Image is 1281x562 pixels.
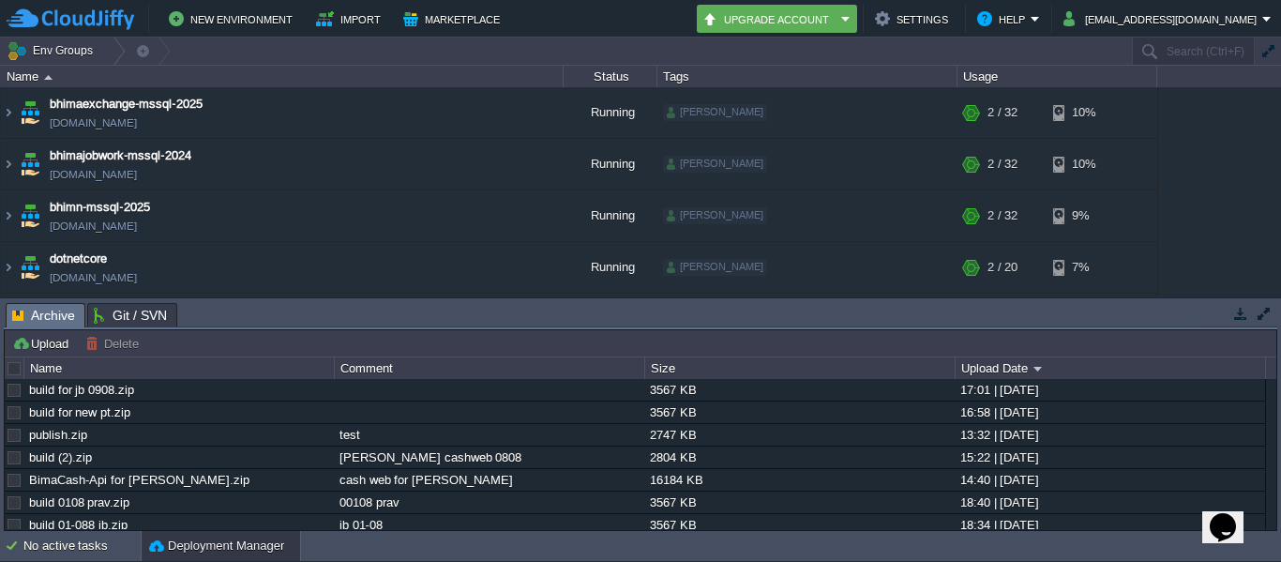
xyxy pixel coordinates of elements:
button: Help [977,8,1031,30]
div: 15:22 | [DATE] [956,447,1264,468]
div: 13:32 | [DATE] [956,424,1264,446]
a: [DOMAIN_NAME] [50,268,137,287]
iframe: chat widget [1202,487,1262,543]
a: build 0108 prav.zip [29,495,129,509]
div: [PERSON_NAME] [663,207,767,224]
a: BimaCash-Api for [PERSON_NAME].zip [29,473,249,487]
div: Upload Date [957,357,1265,379]
img: AMDAwAAAACH5BAEAAAAALAAAAAABAAEAAAICRAEAOw== [17,242,43,293]
a: bhimaexchange-mssql-2025 [50,95,203,114]
div: jb 01-08 [335,514,643,536]
div: 3567 KB [645,379,954,401]
div: 3567 KB [645,402,954,423]
div: [PERSON_NAME] [663,104,767,121]
div: 10% [1053,294,1114,344]
div: 2 / 32 [987,190,1017,241]
div: 14:40 | [DATE] [956,469,1264,491]
div: cash web for [PERSON_NAME] [335,469,643,491]
div: test [335,424,643,446]
button: [EMAIL_ADDRESS][DOMAIN_NAME] [1063,8,1262,30]
div: Size [646,357,955,379]
div: 18:40 | [DATE] [956,492,1264,513]
a: build for new pt.zip [29,405,130,419]
div: 2804 KB [645,447,954,468]
div: Running [564,87,657,138]
img: AMDAwAAAACH5BAEAAAAALAAAAAABAAEAAAICRAEAOw== [1,139,16,190]
div: Running [564,190,657,241]
div: 10% [1053,87,1114,138]
div: 2 / 32 [987,139,1017,190]
a: build 01-088 jb.zip [29,518,128,532]
div: No active tasks [23,531,141,561]
a: build for jb 0908.zip [29,383,134,397]
div: 10% [1053,139,1114,190]
span: Git / SVN [94,304,167,327]
div: 2747 KB [645,424,954,446]
img: AMDAwAAAACH5BAEAAAAALAAAAAABAAEAAAICRAEAOw== [17,139,43,190]
div: 17:01 | [DATE] [956,379,1264,401]
a: bhimajobwork-mssql-2024 [50,146,191,165]
button: Env Groups [7,38,99,64]
img: AMDAwAAAACH5BAEAAAAALAAAAAABAAEAAAICRAEAOw== [1,87,16,138]
button: Delete [85,335,144,352]
button: Marketplace [403,8,505,30]
div: 18:34 | [DATE] [956,514,1264,536]
a: [DOMAIN_NAME] [50,114,137,132]
div: 16:58 | [DATE] [956,402,1264,423]
a: bhimn-mssql-2025 [50,198,150,217]
img: AMDAwAAAACH5BAEAAAAALAAAAAABAAEAAAICRAEAOw== [44,75,53,80]
div: Comment [336,357,644,379]
div: 3567 KB [645,514,954,536]
div: [PERSON_NAME] cashweb 0808 [335,447,643,468]
button: Import [316,8,386,30]
a: dotnetcore [50,250,107,268]
div: Name [2,66,563,87]
div: Tags [658,66,957,87]
div: Running [564,242,657,293]
span: Archive [12,304,75,327]
img: AMDAwAAAACH5BAEAAAAALAAAAAABAAEAAAICRAEAOw== [1,294,16,344]
div: 3567 KB [645,492,954,513]
img: CloudJiffy [7,8,134,31]
div: 2 / 32 [987,294,1017,344]
img: AMDAwAAAACH5BAEAAAAALAAAAAABAAEAAAICRAEAOw== [1,190,16,241]
button: Upload [12,335,74,352]
div: 16184 KB [645,469,954,491]
div: 9% [1053,190,1114,241]
img: AMDAwAAAACH5BAEAAAAALAAAAAABAAEAAAICRAEAOw== [1,242,16,293]
a: [DOMAIN_NAME] [50,217,137,235]
div: Usage [958,66,1156,87]
div: [PERSON_NAME] [663,259,767,276]
img: AMDAwAAAACH5BAEAAAAALAAAAAABAAEAAAICRAEAOw== [17,294,43,344]
a: build (2).zip [29,450,92,464]
a: publish.zip [29,428,87,442]
div: 2 / 32 [987,87,1017,138]
button: Upgrade Account [702,8,836,30]
button: New Environment [169,8,298,30]
img: AMDAwAAAACH5BAEAAAAALAAAAAABAAEAAAICRAEAOw== [17,190,43,241]
img: AMDAwAAAACH5BAEAAAAALAAAAAABAAEAAAICRAEAOw== [17,87,43,138]
div: Name [25,357,334,379]
button: Deployment Manager [149,537,284,555]
div: [PERSON_NAME] [663,156,767,173]
div: Status [565,66,656,87]
div: 7% [1053,242,1114,293]
div: 2 / 20 [987,242,1017,293]
div: Running [564,294,657,344]
div: 00108 prav [335,492,643,513]
button: Settings [875,8,954,30]
a: [DOMAIN_NAME] [50,165,137,184]
div: Running [564,139,657,190]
